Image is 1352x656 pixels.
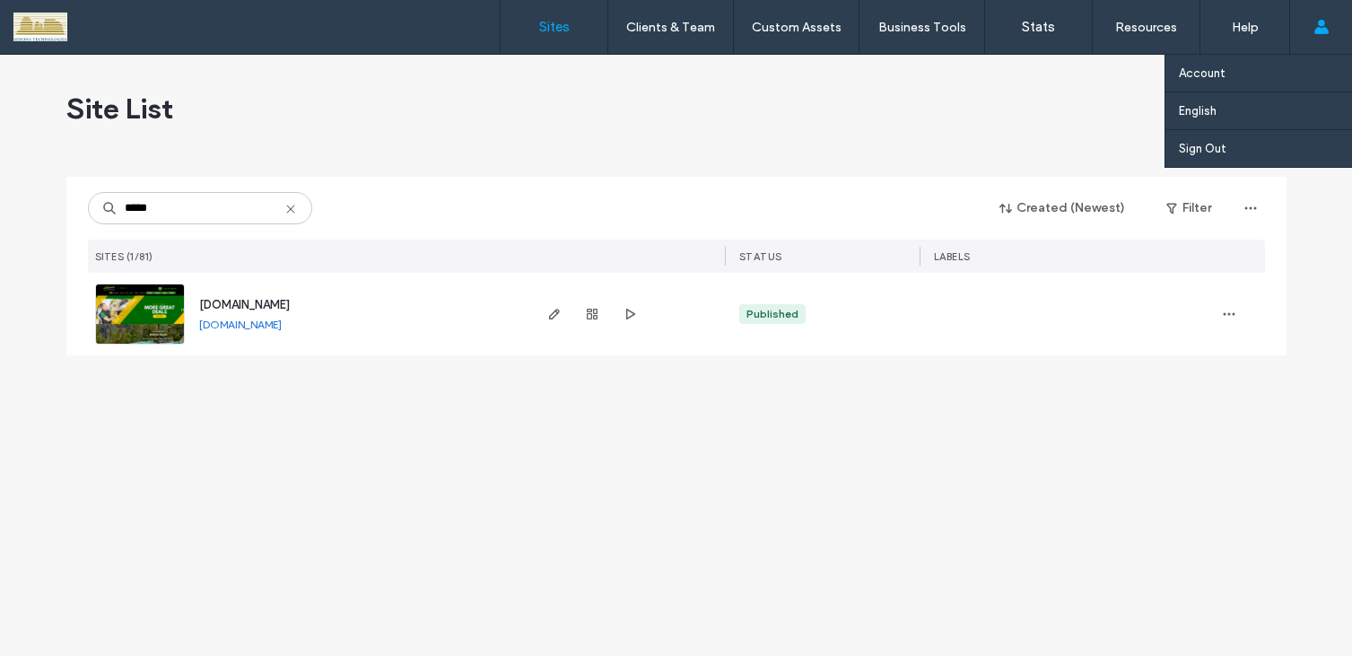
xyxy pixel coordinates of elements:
[752,20,842,35] label: Custom Assets
[878,20,966,35] label: Business Tools
[934,250,971,263] span: LABELS
[1148,194,1229,223] button: Filter
[1179,130,1352,167] a: Sign Out
[1232,20,1259,35] label: Help
[199,318,282,331] a: [DOMAIN_NAME]
[626,20,715,35] label: Clients & Team
[746,306,798,322] div: Published
[1179,142,1226,155] label: Sign Out
[95,250,153,263] span: SITES (1/81)
[40,13,77,29] span: Help
[1022,19,1055,35] label: Stats
[739,250,782,263] span: STATUS
[539,19,570,35] label: Sites
[1179,104,1217,118] label: English
[199,298,290,311] a: [DOMAIN_NAME]
[1179,66,1226,80] label: Account
[984,194,1141,223] button: Created (Newest)
[1179,55,1352,92] a: Account
[66,91,173,127] span: Site List
[1115,20,1177,35] label: Resources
